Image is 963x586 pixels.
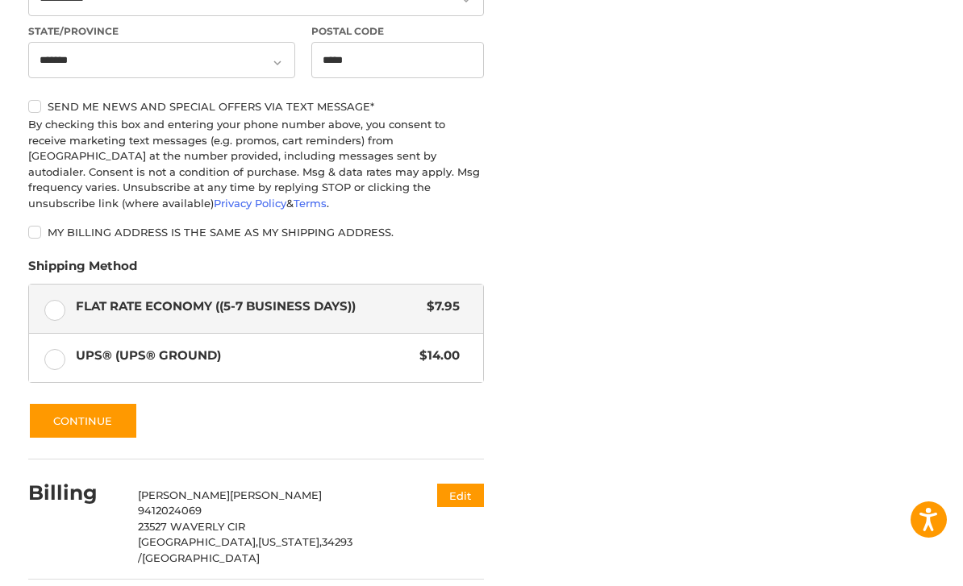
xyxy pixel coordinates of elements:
[830,542,963,586] iframe: Google Customer Reviews
[28,117,485,211] div: By checking this box and entering your phone number above, you consent to receive marketing text ...
[138,535,352,564] span: 34293 /
[28,100,485,113] label: Send me news and special offers via text message*
[419,297,460,316] span: $7.95
[411,347,460,365] span: $14.00
[28,402,138,439] button: Continue
[76,347,411,365] span: UPS® (UPS® Ground)
[437,484,484,507] button: Edit
[28,257,137,283] legend: Shipping Method
[142,551,260,564] span: [GEOGRAPHIC_DATA]
[138,488,230,501] span: [PERSON_NAME]
[138,520,245,533] span: 23527 WAVERLY CIR
[76,297,419,316] span: Flat Rate Economy ((5-7 Business Days))
[28,226,485,239] label: My billing address is the same as my shipping address.
[138,535,258,548] span: [GEOGRAPHIC_DATA],
[28,480,123,505] h2: Billing
[294,197,327,210] a: Terms
[28,24,296,39] label: State/Province
[138,504,202,517] span: 9412024069
[311,24,485,39] label: Postal Code
[258,535,322,548] span: [US_STATE],
[214,197,286,210] a: Privacy Policy
[230,488,322,501] span: [PERSON_NAME]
